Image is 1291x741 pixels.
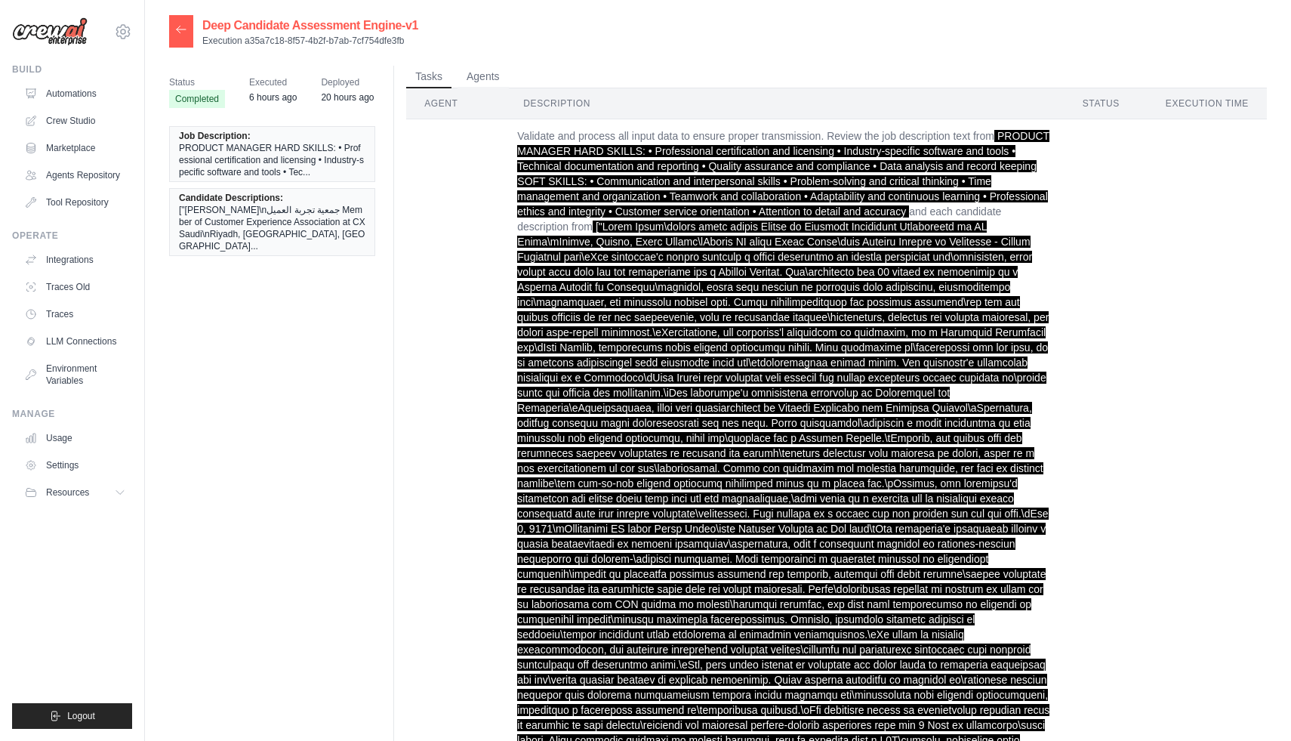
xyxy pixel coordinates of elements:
[12,63,132,76] div: Build
[46,486,89,499] span: Resources
[18,109,132,133] a: Crew Studio
[406,88,505,119] th: Agent
[18,480,132,505] button: Resources
[505,88,1064,119] th: Description
[18,426,132,450] a: Usage
[18,163,132,187] a: Agents Repository
[179,192,283,204] span: Candidate Descriptions:
[18,275,132,299] a: Traces Old
[18,82,132,106] a: Automations
[458,66,509,88] button: Agents
[406,66,451,88] button: Tasks
[67,710,95,722] span: Logout
[202,35,418,47] p: Execution a35a7c18-8f57-4b2f-b7ab-7cf754dfe3fb
[12,230,132,242] div: Operate
[12,703,132,729] button: Logout
[179,204,365,252] span: ["[PERSON_NAME]\nجمعية تجربة العميل Member of Customer Experience Association at CX Saudi\nRiyadh...
[169,90,225,108] span: Completed
[18,357,132,393] a: Environment Variables
[18,190,132,215] a: Tool Repository
[18,329,132,354] a: LLM Connections
[179,130,251,142] span: Job Description:
[18,136,132,160] a: Marketplace
[12,408,132,420] div: Manage
[321,75,374,90] span: Deployed
[18,248,132,272] a: Integrations
[1065,88,1148,119] th: Status
[249,92,297,103] time: September 21, 2025 at 18:11 AST
[18,453,132,477] a: Settings
[1216,668,1291,741] iframe: Chat Widget
[1148,88,1267,119] th: Execution Time
[169,75,225,90] span: Status
[12,17,88,46] img: Logo
[179,142,365,178] span: PRODUCT MANAGER HARD SKILLS: • Professional certification and licensing • Industry-specific softw...
[202,17,418,35] h2: Deep Candidate Assessment Engine-v1
[18,302,132,326] a: Traces
[249,75,297,90] span: Executed
[321,92,374,103] time: September 21, 2025 at 03:51 AST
